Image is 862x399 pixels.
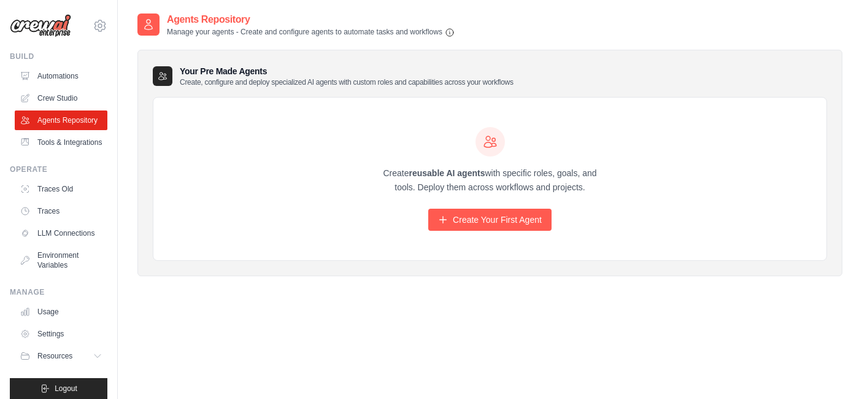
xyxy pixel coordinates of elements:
a: Tools & Integrations [15,133,107,152]
a: Crew Studio [15,88,107,108]
a: Traces [15,201,107,221]
p: Create with specific roles, goals, and tools. Deploy them across workflows and projects. [372,166,608,195]
p: Create, configure and deploy specialized AI agents with custom roles and capabilities across your... [180,77,514,87]
strong: reusable AI agents [409,168,485,178]
h3: Your Pre Made Agents [180,65,514,87]
p: Manage your agents - Create and configure agents to automate tasks and workflows [167,27,455,37]
img: Logo [10,14,71,37]
a: Agents Repository [15,110,107,130]
div: Manage [10,287,107,297]
button: Logout [10,378,107,399]
h2: Agents Repository [167,12,455,27]
a: Create Your First Agent [428,209,552,231]
a: LLM Connections [15,223,107,243]
a: Settings [15,324,107,344]
button: Resources [15,346,107,366]
a: Automations [15,66,107,86]
a: Traces Old [15,179,107,199]
span: Logout [55,384,77,393]
span: Resources [37,351,72,361]
div: Build [10,52,107,61]
a: Usage [15,302,107,322]
a: Environment Variables [15,246,107,275]
div: Operate [10,165,107,174]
